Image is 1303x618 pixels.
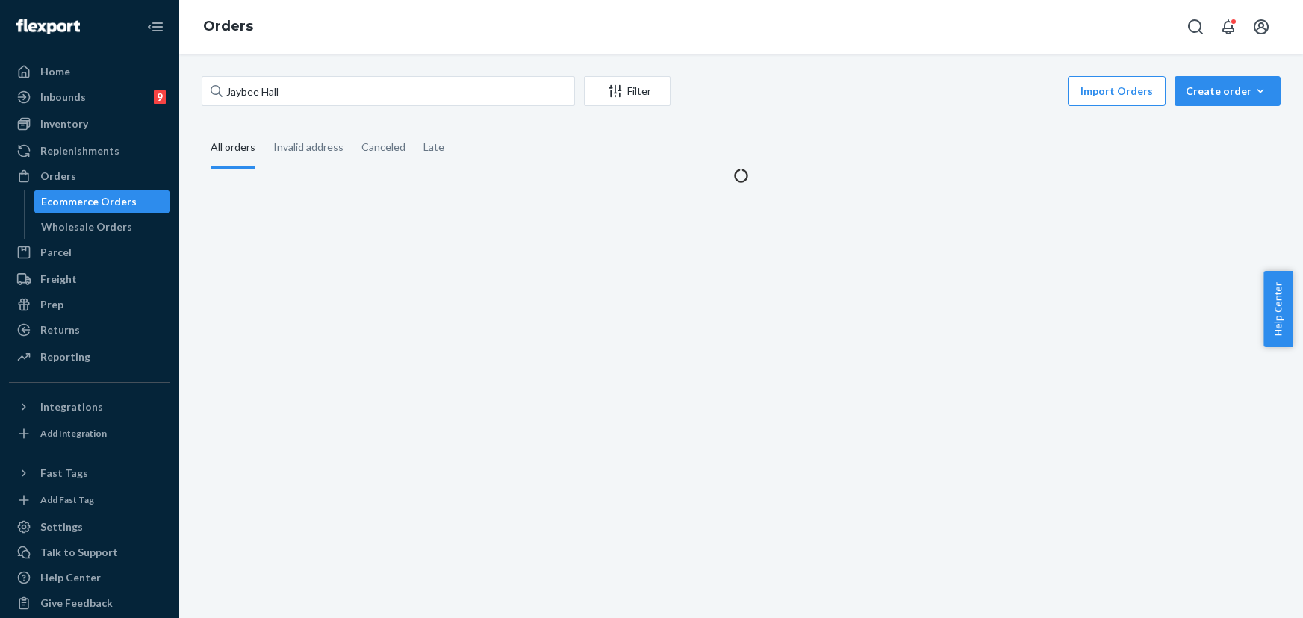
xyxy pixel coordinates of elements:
input: Search orders [202,76,575,106]
div: Canceled [361,128,405,166]
div: Home [40,64,70,79]
button: Talk to Support [9,540,170,564]
div: Prep [40,297,63,312]
a: Prep [9,293,170,316]
a: Add Fast Tag [9,491,170,509]
button: Fast Tags [9,461,170,485]
div: 9 [154,90,166,104]
img: Flexport logo [16,19,80,34]
div: Orders [40,169,76,184]
div: Freight [40,272,77,287]
button: Integrations [9,395,170,419]
button: Close Navigation [140,12,170,42]
div: Inbounds [40,90,86,104]
a: Home [9,60,170,84]
div: Wholesale Orders [41,219,132,234]
div: Help Center [40,570,101,585]
a: Orders [203,18,253,34]
a: Add Integration [9,425,170,443]
div: Returns [40,322,80,337]
a: Wholesale Orders [34,215,171,239]
div: Fast Tags [40,466,88,481]
div: Integrations [40,399,103,414]
a: Inbounds9 [9,85,170,109]
div: Reporting [40,349,90,364]
div: Parcel [40,245,72,260]
div: Replenishments [40,143,119,158]
div: Add Integration [40,427,107,440]
button: Create order [1175,76,1281,106]
ol: breadcrumbs [191,5,265,49]
div: Give Feedback [40,596,113,611]
div: Settings [40,519,83,534]
div: Inventory [40,116,88,131]
a: Returns [9,318,170,342]
button: Give Feedback [9,591,170,615]
button: Open notifications [1213,12,1243,42]
div: Invalid address [273,128,343,166]
a: Parcel [9,240,170,264]
a: Help Center [9,566,170,590]
a: Orders [9,164,170,188]
div: Late [423,128,444,166]
button: Import Orders [1068,76,1166,106]
a: Freight [9,267,170,291]
div: Add Fast Tag [40,493,94,506]
iframe: Opens a widget where you can chat to one of our agents [1208,573,1288,611]
a: Ecommerce Orders [34,190,171,213]
a: Settings [9,515,170,539]
a: Replenishments [9,139,170,163]
div: All orders [211,128,255,169]
div: Create order [1186,84,1269,99]
div: Filter [585,84,670,99]
a: Inventory [9,112,170,136]
button: Open Search Box [1181,12,1210,42]
button: Help Center [1263,271,1293,347]
a: Reporting [9,345,170,369]
div: Talk to Support [40,545,118,560]
button: Open account menu [1246,12,1276,42]
div: Ecommerce Orders [41,194,137,209]
button: Filter [584,76,671,106]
